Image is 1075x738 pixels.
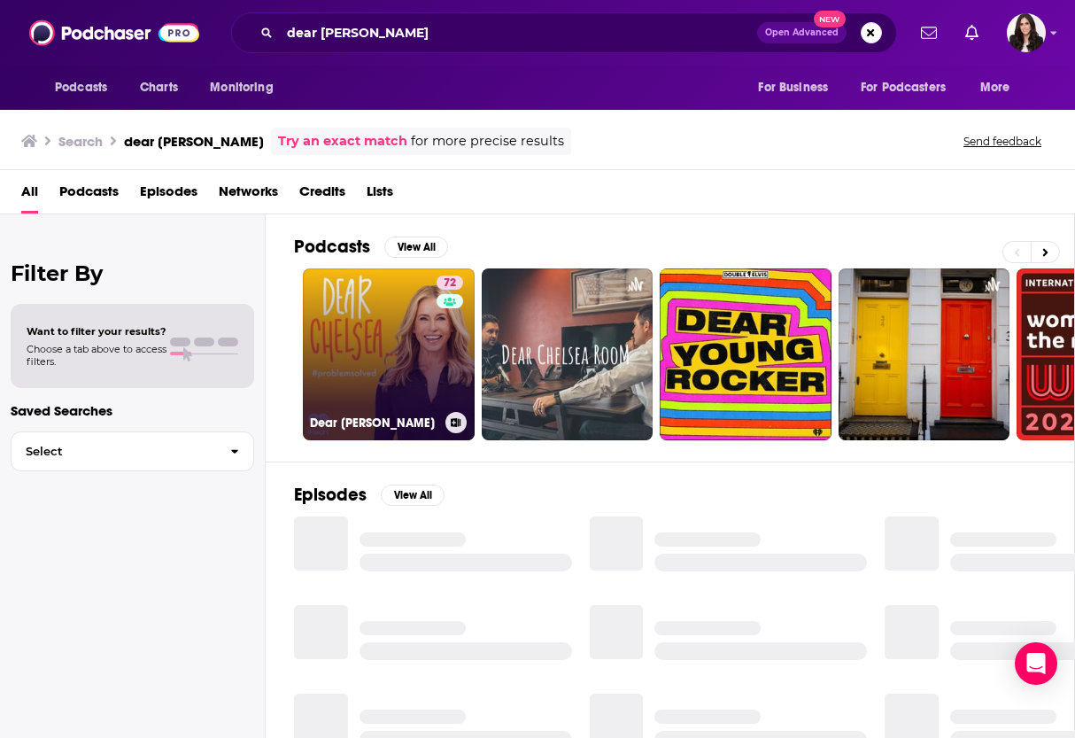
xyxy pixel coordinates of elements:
[210,75,273,100] span: Monitoring
[11,260,254,286] h2: Filter By
[294,236,448,258] a: PodcastsView All
[124,133,264,150] h3: dear [PERSON_NAME]
[278,131,407,151] a: Try an exact match
[384,237,448,258] button: View All
[1007,13,1046,52] button: Show profile menu
[140,177,197,214] a: Episodes
[765,28,839,37] span: Open Advanced
[43,71,130,105] button: open menu
[411,131,564,151] span: for more precise results
[140,75,178,100] span: Charts
[58,133,103,150] h3: Search
[980,75,1010,100] span: More
[958,134,1047,149] button: Send feedback
[294,236,370,258] h2: Podcasts
[958,18,986,48] a: Show notifications dropdown
[914,18,944,48] a: Show notifications dropdown
[758,75,828,100] span: For Business
[861,75,946,100] span: For Podcasters
[444,275,456,292] span: 72
[367,177,393,214] a: Lists
[231,12,897,53] div: Search podcasts, credits, & more...
[12,446,216,457] span: Select
[29,16,199,50] img: Podchaser - Follow, Share and Rate Podcasts
[280,19,757,47] input: Search podcasts, credits, & more...
[303,268,475,440] a: 72Dear [PERSON_NAME]
[381,485,445,506] button: View All
[1007,13,1046,52] span: Logged in as RebeccaShapiro
[11,402,254,419] p: Saved Searches
[21,177,38,214] a: All
[757,22,847,43] button: Open AdvancedNew
[27,325,166,338] span: Want to filter your results?
[746,71,850,105] button: open menu
[849,71,971,105] button: open menu
[197,71,296,105] button: open menu
[128,71,189,105] a: Charts
[814,11,846,27] span: New
[437,276,463,290] a: 72
[294,484,367,506] h2: Episodes
[55,75,107,100] span: Podcasts
[11,431,254,471] button: Select
[968,71,1032,105] button: open menu
[294,484,445,506] a: EpisodesView All
[27,343,166,368] span: Choose a tab above to access filters.
[1015,642,1057,685] div: Open Intercom Messenger
[1007,13,1046,52] img: User Profile
[219,177,278,214] a: Networks
[59,177,119,214] a: Podcasts
[299,177,345,214] a: Credits
[310,416,438,431] h3: Dear [PERSON_NAME]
